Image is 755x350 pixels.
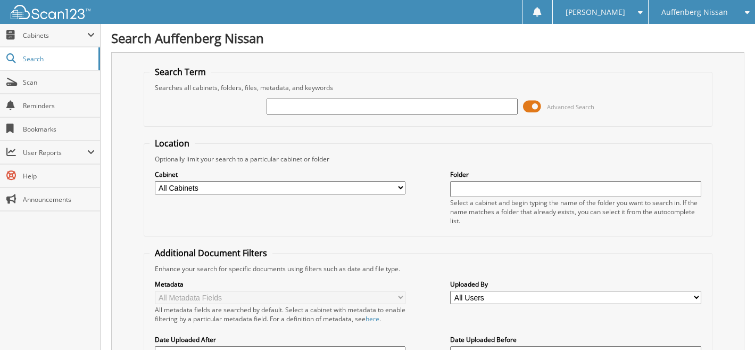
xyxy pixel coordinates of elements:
[450,198,701,225] div: Select a cabinet and begin typing the name of the folder you want to search in. If the name match...
[450,280,701,289] label: Uploaded By
[155,280,405,289] label: Metadata
[23,172,95,181] span: Help
[23,78,95,87] span: Scan
[150,83,707,92] div: Searches all cabinets, folders, files, metadata, and keywords
[23,31,87,40] span: Cabinets
[547,103,594,111] span: Advanced Search
[23,54,93,63] span: Search
[23,125,95,134] span: Bookmarks
[450,335,701,344] label: Date Uploaded Before
[566,9,625,15] span: [PERSON_NAME]
[11,5,90,19] img: scan123-logo-white.svg
[150,247,272,259] legend: Additional Document Filters
[150,66,211,78] legend: Search Term
[155,170,405,179] label: Cabinet
[150,154,707,164] div: Optionally limit your search to a particular cabinet or folder
[155,335,405,344] label: Date Uploaded After
[23,195,95,204] span: Announcements
[23,148,87,157] span: User Reports
[150,137,195,149] legend: Location
[23,101,95,110] span: Reminders
[150,264,707,273] div: Enhance your search for specific documents using filters such as date and file type.
[111,29,744,47] h1: Search Auffenberg Nissan
[661,9,728,15] span: Auffenberg Nissan
[366,314,379,323] a: here
[450,170,701,179] label: Folder
[155,305,405,323] div: All metadata fields are searched by default. Select a cabinet with metadata to enable filtering b...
